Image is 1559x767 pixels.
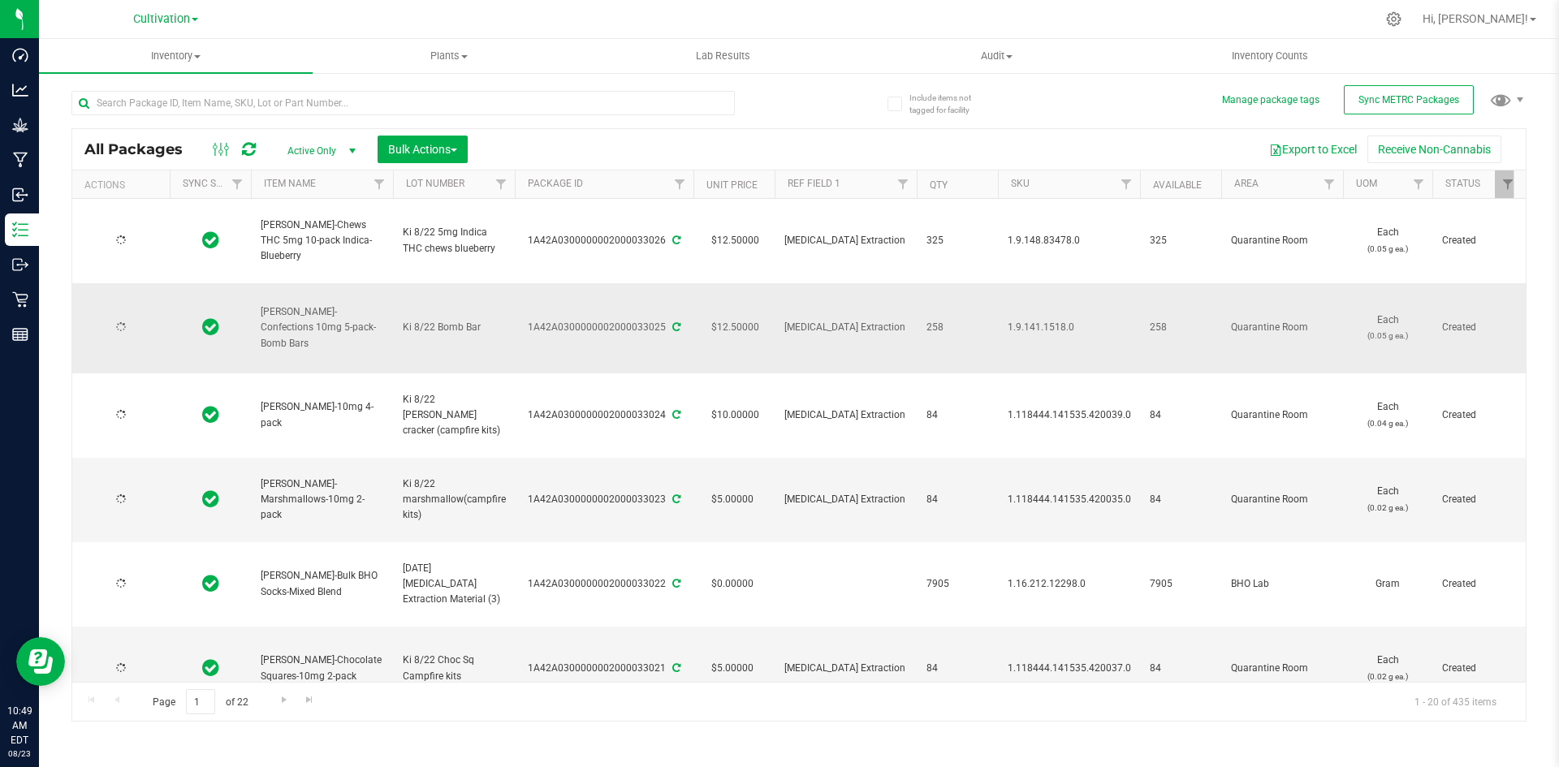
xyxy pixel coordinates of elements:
span: Created [1442,492,1512,507]
a: Go to the next page [272,689,296,711]
inline-svg: Manufacturing [12,152,28,168]
a: Available [1153,179,1202,191]
div: 1A42A0300000002000033024 [512,407,696,423]
button: Bulk Actions [378,136,468,163]
inline-svg: Dashboard [12,47,28,63]
inline-svg: Outbound [12,256,28,273]
a: Sync Status [183,178,245,189]
span: 1.9.148.83478.0 [1008,233,1130,248]
span: Page of 22 [139,689,261,714]
span: Sync from Compliance System [670,493,680,505]
span: Inventory [39,49,313,63]
span: 84 [1150,407,1211,423]
span: Each [1353,225,1423,256]
span: Ki 8/22 Choc Sq Campfire kits [403,653,505,683]
div: 1A42A0300000002000033026 [512,233,696,248]
div: Manage settings [1384,11,1404,27]
a: Item Name [264,178,316,189]
span: Each [1353,653,1423,683]
span: [MEDICAL_DATA] Extraction [784,492,907,507]
span: In Sync [202,316,219,338]
span: BHO Lab [1231,576,1333,592]
p: (0.05 g ea.) [1353,328,1423,343]
button: Manage package tags [1222,93,1319,107]
span: Cultivation [133,12,190,26]
inline-svg: Retail [12,291,28,308]
a: Area [1234,178,1259,189]
span: $12.50000 [703,229,767,252]
span: 325 [1150,233,1211,248]
div: Actions [84,179,163,191]
a: Filter [1406,170,1432,198]
span: Lab Results [674,49,772,63]
inline-svg: Analytics [12,82,28,98]
a: Package ID [528,178,583,189]
span: In Sync [202,572,219,595]
span: Audit [861,49,1133,63]
span: 7905 [1150,576,1211,592]
input: Search Package ID, Item Name, SKU, Lot or Part Number... [71,91,735,115]
span: $5.00000 [703,488,762,511]
span: Created [1442,661,1512,676]
span: [PERSON_NAME]-Chocolate Squares-10mg 2-pack [261,653,383,683]
span: 7905 [926,576,988,592]
span: Include items not tagged for facility [909,92,991,116]
span: Ki 8/22 Bomb Bar [403,320,505,335]
button: Sync METRC Packages [1344,85,1474,114]
a: Plants [313,39,586,73]
span: Quarantine Room [1231,320,1333,335]
inline-svg: Grow [12,117,28,133]
span: [DATE] [MEDICAL_DATA] Extraction Material (3) [403,561,505,608]
a: Filter [1495,170,1522,198]
span: 84 [926,407,988,423]
span: In Sync [202,488,219,511]
p: (0.02 g ea.) [1353,500,1423,515]
span: [PERSON_NAME]-Marshmallows-10mg 2-pack [261,476,383,524]
a: Filter [366,170,393,198]
span: 84 [1150,492,1211,507]
div: 1A42A0300000002000033025 [512,320,696,335]
a: Unit Price [706,179,758,191]
a: Filter [1316,170,1343,198]
span: $10.00000 [703,403,767,427]
span: Inventory Counts [1210,49,1330,63]
span: Plants [313,49,585,63]
a: SKU [1011,178,1030,189]
span: Quarantine Room [1231,233,1333,248]
a: Inventory Counts [1134,39,1407,73]
span: 1.118444.141535.420037.0 [1008,661,1131,676]
span: Ki 8/22 [PERSON_NAME] cracker (campfire kits) [403,392,505,439]
span: 258 [926,320,988,335]
button: Receive Non-Cannabis [1367,136,1501,163]
p: 10:49 AM EDT [7,704,32,748]
a: Audit [860,39,1134,73]
span: Quarantine Room [1231,661,1333,676]
a: Go to the last page [298,689,322,711]
span: [MEDICAL_DATA] Extraction [784,320,907,335]
span: Each [1353,484,1423,515]
span: 1.9.141.1518.0 [1008,320,1130,335]
span: [MEDICAL_DATA] Extraction [784,233,907,248]
span: 1.118444.141535.420035.0 [1008,492,1131,507]
span: 1.16.212.12298.0 [1008,576,1130,592]
a: Status [1445,178,1480,189]
div: 1A42A0300000002000033021 [512,661,696,676]
span: Created [1442,233,1512,248]
span: 1.118444.141535.420039.0 [1008,407,1131,423]
span: [PERSON_NAME]-Bulk BHO Socks-Mixed Blend [261,568,383,599]
a: Inventory [39,39,313,73]
span: 325 [926,233,988,248]
span: Sync from Compliance System [670,662,680,674]
span: Created [1442,576,1512,592]
iframe: Resource center [16,637,65,686]
span: $5.00000 [703,657,762,680]
a: Ref Field 1 [788,178,840,189]
span: 84 [926,661,988,676]
span: [PERSON_NAME]-Chews THC 5mg 10-pack Indica-Blueberry [261,218,383,265]
span: Created [1442,407,1512,423]
p: (0.04 g ea.) [1353,416,1423,431]
span: Gram [1353,576,1423,592]
a: Qty [930,179,948,191]
span: 258 [1150,320,1211,335]
span: Sync from Compliance System [670,578,680,589]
